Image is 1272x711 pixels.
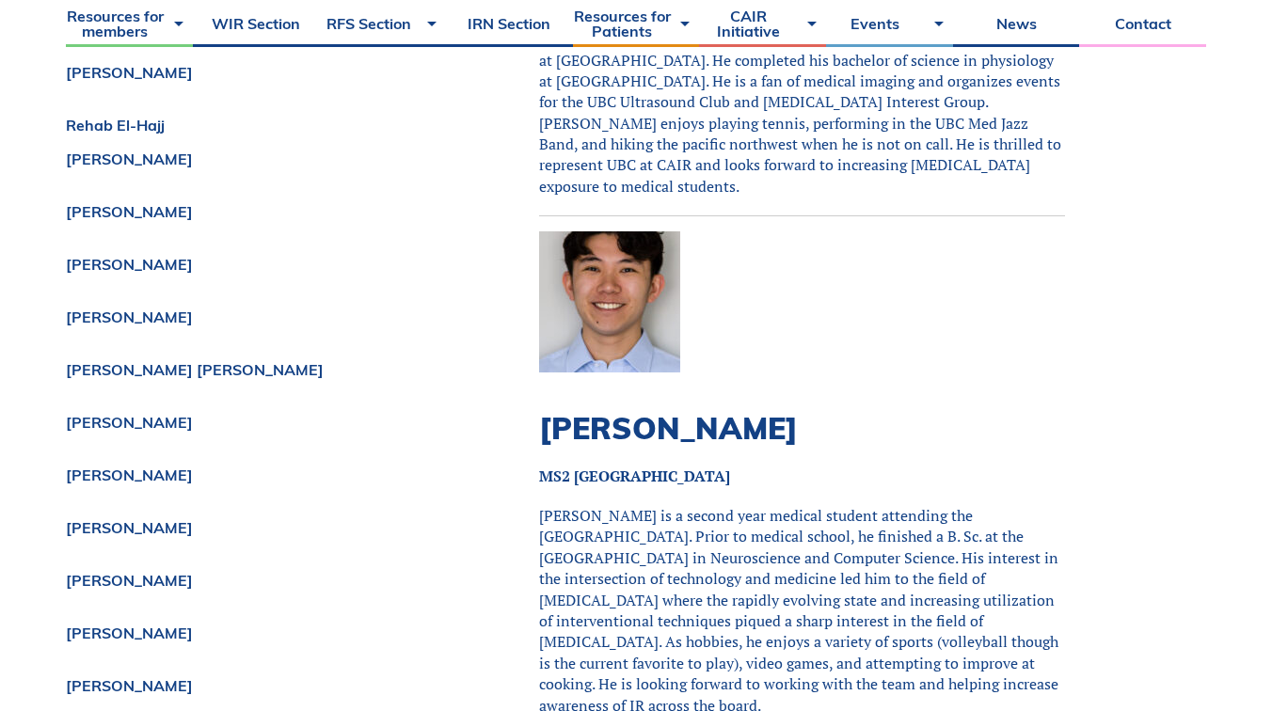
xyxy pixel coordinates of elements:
a: [PERSON_NAME] [66,257,445,272]
a: [PERSON_NAME] [66,65,445,80]
a: Rehab El-Hajj [66,118,445,133]
strong: MS2 [GEOGRAPHIC_DATA] [539,466,730,486]
a: [PERSON_NAME] [66,204,445,219]
a: [PERSON_NAME] [66,625,445,640]
a: [PERSON_NAME] [66,573,445,588]
a: [PERSON_NAME] [66,309,445,324]
a: [PERSON_NAME] [66,467,445,482]
h2: [PERSON_NAME] [539,410,1065,446]
p: Will is a third-year medical student in the Vancouver-Fraser Medical Program at [GEOGRAPHIC_DATA]... [539,28,1065,197]
a: [PERSON_NAME] [66,151,445,166]
a: [PERSON_NAME] [PERSON_NAME] [66,362,445,377]
a: [PERSON_NAME] [66,678,445,693]
a: [PERSON_NAME] [66,520,445,535]
a: [PERSON_NAME] [66,415,445,430]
